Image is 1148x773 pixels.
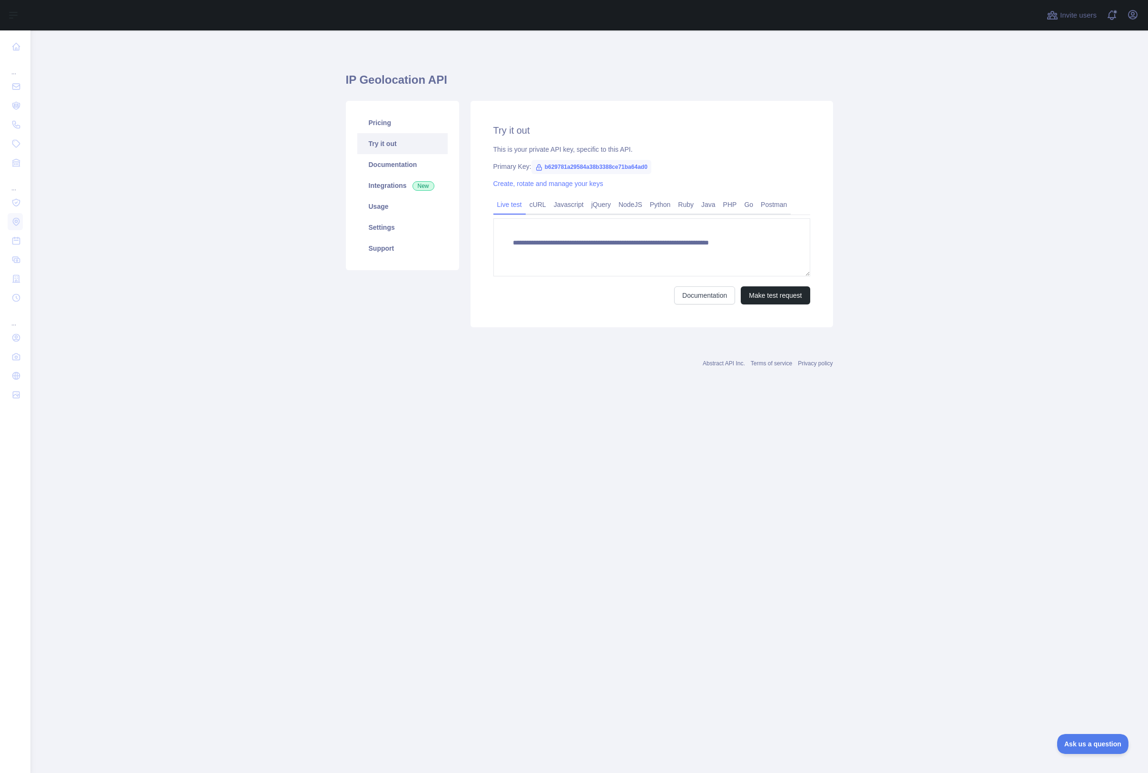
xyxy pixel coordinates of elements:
[8,308,23,327] div: ...
[1057,734,1129,754] iframe: Toggle Customer Support
[526,197,550,212] a: cURL
[1060,10,1097,21] span: Invite users
[8,57,23,76] div: ...
[357,133,448,154] a: Try it out
[550,197,588,212] a: Javascript
[357,175,448,196] a: Integrations New
[493,145,810,154] div: This is your private API key, specific to this API.
[674,286,735,304] a: Documentation
[493,162,810,171] div: Primary Key:
[646,197,675,212] a: Python
[615,197,646,212] a: NodeJS
[1045,8,1099,23] button: Invite users
[8,173,23,192] div: ...
[751,360,792,367] a: Terms of service
[703,360,745,367] a: Abstract API Inc.
[357,238,448,259] a: Support
[493,124,810,137] h2: Try it out
[357,196,448,217] a: Usage
[493,197,526,212] a: Live test
[357,112,448,133] a: Pricing
[719,197,741,212] a: PHP
[674,197,697,212] a: Ruby
[757,197,791,212] a: Postman
[531,160,651,174] span: b629781a29584a38b3388ce71ba64ad0
[357,217,448,238] a: Settings
[697,197,719,212] a: Java
[412,181,434,191] span: New
[740,197,757,212] a: Go
[741,286,810,304] button: Make test request
[346,72,833,95] h1: IP Geolocation API
[588,197,615,212] a: jQuery
[357,154,448,175] a: Documentation
[493,180,603,187] a: Create, rotate and manage your keys
[798,360,833,367] a: Privacy policy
